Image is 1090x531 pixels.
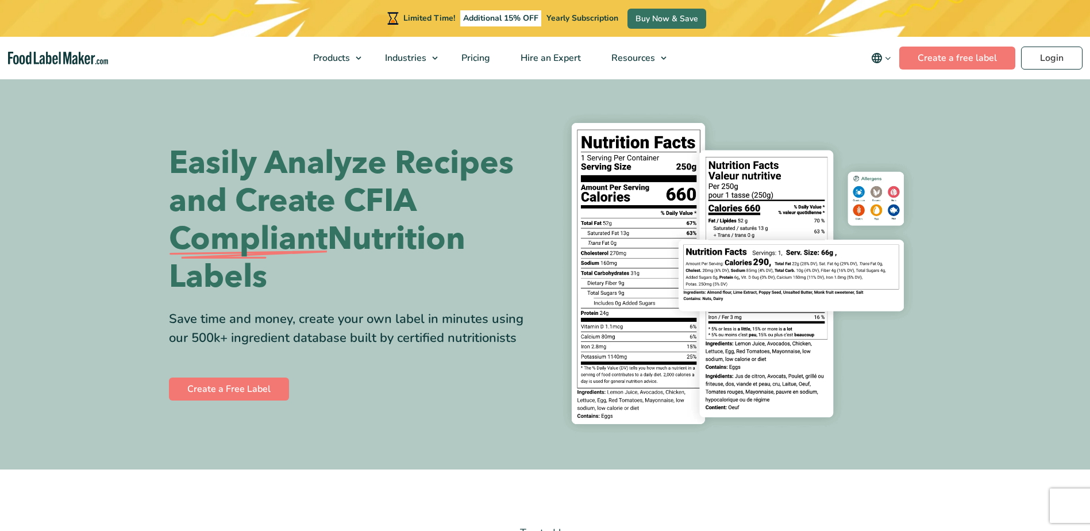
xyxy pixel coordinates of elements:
[899,47,1015,70] a: Create a free label
[506,37,594,79] a: Hire an Expert
[403,13,455,24] span: Limited Time!
[627,9,706,29] a: Buy Now & Save
[382,52,427,64] span: Industries
[169,220,328,258] span: Compliant
[169,378,289,401] a: Create a Free Label
[169,144,537,296] h1: Easily Analyze Recipes and Create CFIA Nutrition Labels
[546,13,618,24] span: Yearly Subscription
[370,37,444,79] a: Industries
[1021,47,1083,70] a: Login
[458,52,491,64] span: Pricing
[169,310,537,348] div: Save time and money, create your own label in minutes using our 500k+ ingredient database built b...
[310,52,351,64] span: Products
[517,52,582,64] span: Hire an Expert
[446,37,503,79] a: Pricing
[608,52,656,64] span: Resources
[596,37,672,79] a: Resources
[298,37,367,79] a: Products
[460,10,541,26] span: Additional 15% OFF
